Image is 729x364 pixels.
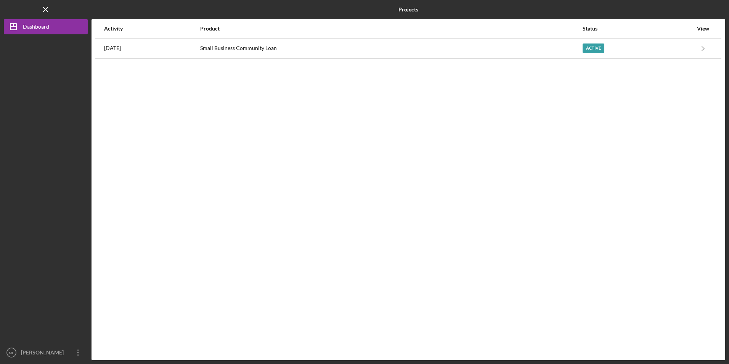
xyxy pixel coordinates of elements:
[583,43,604,53] div: Active
[4,345,88,360] button: ML[PERSON_NAME]
[9,351,14,355] text: ML
[200,39,582,58] div: Small Business Community Loan
[4,19,88,34] button: Dashboard
[583,26,693,32] div: Status
[104,26,199,32] div: Activity
[200,26,582,32] div: Product
[104,45,121,51] time: 2025-10-02 21:26
[398,6,418,13] b: Projects
[694,26,713,32] div: View
[23,19,49,36] div: Dashboard
[19,345,69,362] div: [PERSON_NAME]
